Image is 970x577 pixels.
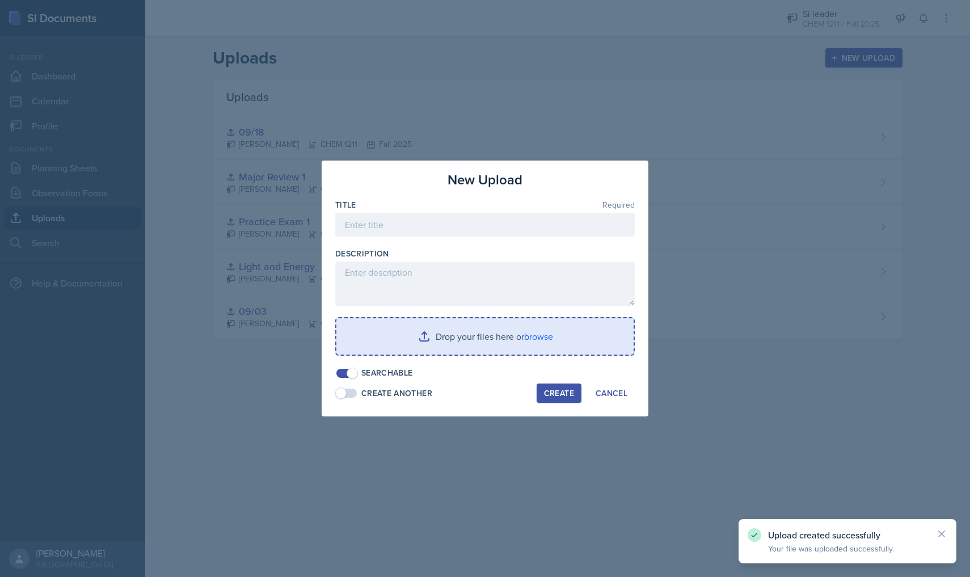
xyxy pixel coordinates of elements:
button: Cancel [588,384,635,403]
span: Required [602,201,635,209]
button: Create [537,384,581,403]
input: Enter title [335,213,635,237]
h3: New Upload [448,170,522,190]
div: Create Another [361,388,432,399]
div: Create [544,389,574,398]
label: Description [335,248,389,259]
p: Your file was uploaded successfully. [768,543,927,554]
div: Searchable [361,367,413,379]
p: Upload created successfully [768,529,927,541]
div: Cancel [596,389,627,398]
label: Title [335,199,356,210]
